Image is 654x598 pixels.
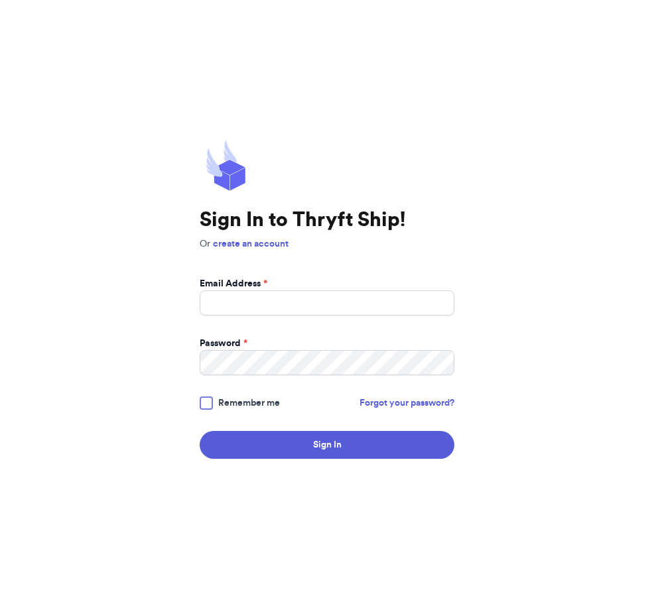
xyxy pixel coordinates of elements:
[200,337,247,350] label: Password
[360,396,454,410] a: Forgot your password?
[200,431,454,459] button: Sign In
[200,277,267,290] label: Email Address
[200,208,454,232] h1: Sign In to Thryft Ship!
[213,239,289,249] a: create an account
[200,237,454,251] p: Or
[218,396,280,410] span: Remember me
